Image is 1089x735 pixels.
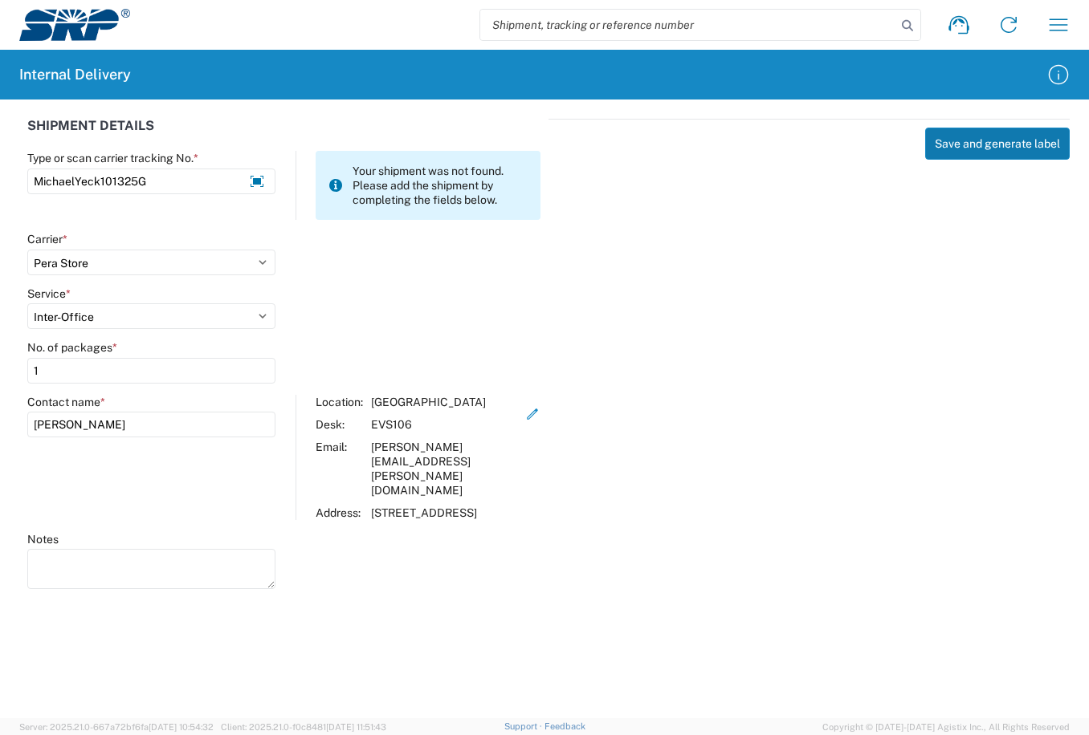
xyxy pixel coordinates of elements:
[19,65,131,84] h2: Internal Delivery
[316,506,363,520] div: Address:
[371,506,524,520] div: [STREET_ADDRESS]
[221,722,386,732] span: Client: 2025.21.0-f0c8481
[27,151,198,165] label: Type or scan carrier tracking No.
[544,721,585,731] a: Feedback
[27,395,105,409] label: Contact name
[925,128,1070,160] button: Save and generate label
[316,440,363,497] div: Email:
[27,532,59,546] label: Notes
[27,340,117,355] label: No. of packages
[371,395,524,409] div: [GEOGRAPHIC_DATA]
[371,417,524,432] div: EVS106
[19,9,130,41] img: srp
[27,119,540,151] div: SHIPMENT DETAILS
[316,417,363,432] div: Desk:
[326,722,386,732] span: [DATE] 11:51:43
[504,721,544,731] a: Support
[27,286,71,301] label: Service
[149,722,214,732] span: [DATE] 10:54:32
[19,722,214,732] span: Server: 2025.21.0-667a72bf6fa
[371,440,524,497] div: [PERSON_NAME][EMAIL_ADDRESS][PERSON_NAME][DOMAIN_NAME]
[27,232,67,246] label: Carrier
[822,720,1070,734] span: Copyright © [DATE]-[DATE] Agistix Inc., All Rights Reserved
[316,395,363,409] div: Location:
[353,164,528,207] span: Your shipment was not found. Please add the shipment by completing the fields below.
[480,10,896,40] input: Shipment, tracking or reference number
